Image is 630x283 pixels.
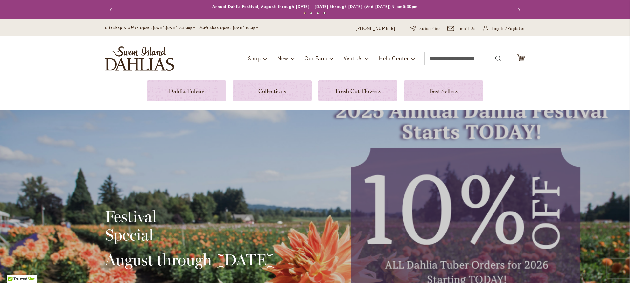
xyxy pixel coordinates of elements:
[512,3,525,16] button: Next
[201,26,259,30] span: Gift Shop Open - [DATE] 10-3pm
[447,25,476,32] a: Email Us
[356,25,395,32] a: [PHONE_NUMBER]
[277,55,288,62] span: New
[304,55,327,62] span: Our Farm
[310,12,312,14] button: 2 of 4
[105,46,174,71] a: store logo
[483,25,525,32] a: Log In/Register
[105,207,275,244] h2: Festival Special
[105,3,118,16] button: Previous
[344,55,363,62] span: Visit Us
[105,26,201,30] span: Gift Shop & Office Open - [DATE]-[DATE] 9-4:30pm /
[105,251,275,269] h2: August through [DATE]
[212,4,418,9] a: Annual Dahlia Festival, August through [DATE] - [DATE] through [DATE] (And [DATE]) 9-am5:30pm
[492,25,525,32] span: Log In/Register
[379,55,409,62] span: Help Center
[323,12,325,14] button: 4 of 4
[410,25,440,32] a: Subscribe
[419,25,440,32] span: Subscribe
[248,55,261,62] span: Shop
[457,25,476,32] span: Email Us
[317,12,319,14] button: 3 of 4
[304,12,306,14] button: 1 of 4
